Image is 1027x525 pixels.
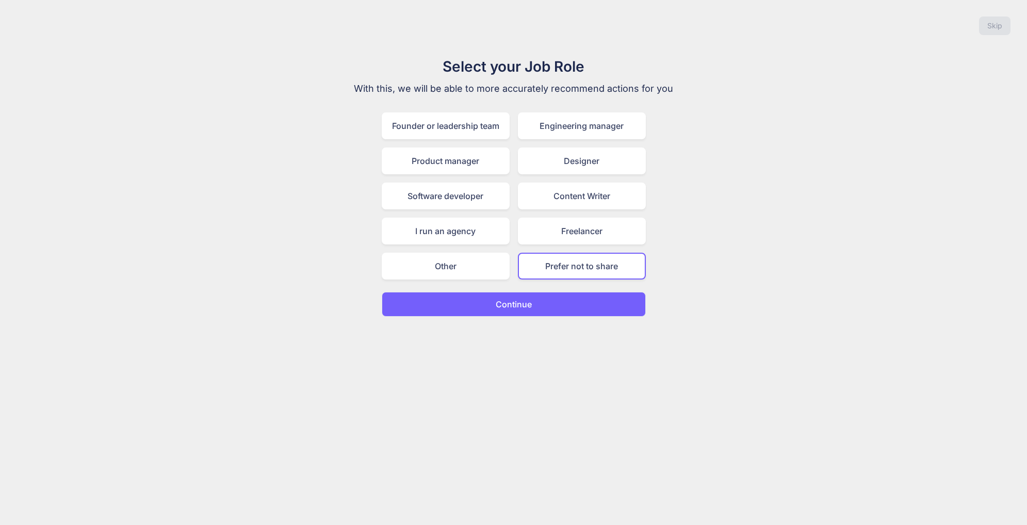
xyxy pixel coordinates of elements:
[382,253,510,280] div: Other
[518,112,646,139] div: Engineering manager
[382,112,510,139] div: Founder or leadership team
[340,56,687,77] h1: Select your Job Role
[979,17,1010,35] button: Skip
[518,253,646,280] div: Prefer not to share
[382,147,510,174] div: Product manager
[382,218,510,244] div: I run an agency
[382,183,510,209] div: Software developer
[340,81,687,96] p: With this, we will be able to more accurately recommend actions for you
[518,147,646,174] div: Designer
[518,218,646,244] div: Freelancer
[518,183,646,209] div: Content Writer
